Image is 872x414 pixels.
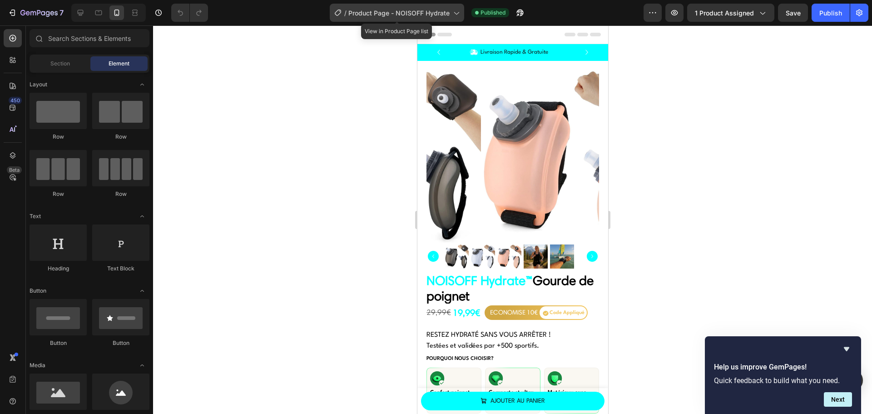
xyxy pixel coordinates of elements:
[171,4,208,22] div: Undo/Redo
[348,8,450,18] span: Product Page - NOISOFF Hydrate
[135,77,149,92] span: Toggle open
[841,344,852,354] button: Hide survey
[30,339,87,347] div: Button
[778,4,808,22] button: Save
[30,212,41,220] span: Text
[9,97,22,104] div: 450
[92,339,149,347] div: Button
[135,209,149,224] span: Toggle open
[714,344,852,407] div: Help us improve GemPages!
[786,9,801,17] span: Save
[109,60,129,68] span: Element
[30,133,87,141] div: Row
[135,284,149,298] span: Toggle open
[30,287,46,295] span: Button
[7,166,22,174] div: Beta
[30,190,87,198] div: Row
[695,8,754,18] span: 1 product assigned
[714,376,852,385] p: Quick feedback to build what you need.
[819,8,842,18] div: Publish
[714,362,852,373] h2: Help us improve GemPages!
[344,8,347,18] span: /
[59,7,64,18] p: 7
[30,29,149,47] input: Search Sections & Elements
[812,4,850,22] button: Publish
[92,190,149,198] div: Row
[4,4,68,22] button: 7
[135,358,149,373] span: Toggle open
[92,264,149,273] div: Text Block
[481,9,505,17] span: Published
[50,60,70,68] span: Section
[824,392,852,407] button: Next question
[92,133,149,141] div: Row
[30,361,45,369] span: Media
[30,80,47,89] span: Layout
[687,4,774,22] button: 1 product assigned
[417,25,608,414] iframe: Design area
[30,264,87,273] div: Heading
